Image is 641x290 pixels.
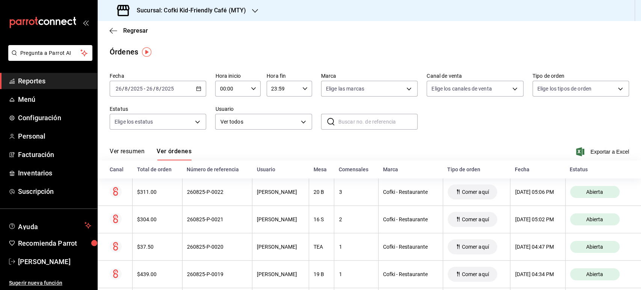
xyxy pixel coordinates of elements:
span: Abierta [583,271,606,277]
input: Buscar no. de referencia [338,114,418,129]
span: Comer aquí [459,244,492,250]
div: 19 B [314,271,329,277]
div: [PERSON_NAME] [257,244,304,250]
div: Fecha [515,166,561,172]
button: Ver órdenes [157,148,192,160]
button: open_drawer_menu [83,20,89,26]
div: Marca [383,166,439,172]
input: -- [115,86,122,92]
span: Suscripción [18,186,91,196]
a: Pregunta a Parrot AI [5,54,92,62]
button: Ver resumen [110,148,145,160]
div: Estatus [570,166,629,172]
div: [PERSON_NAME] [257,189,304,195]
div: $311.00 [137,189,178,195]
input: -- [124,86,128,92]
span: Sugerir nueva función [9,279,91,287]
span: / [153,86,155,92]
div: [DATE] 04:47 PM [515,244,560,250]
button: Regresar [110,27,148,34]
div: Total de orden [137,166,178,172]
div: Mesa [314,166,330,172]
label: Usuario [215,106,312,112]
span: / [159,86,161,92]
div: 3 [339,189,374,195]
span: Elige las marcas [326,85,364,92]
input: -- [146,86,153,92]
label: Estatus [110,106,206,112]
span: Menú [18,94,91,104]
div: 260825-P-0021 [187,216,247,222]
div: TEA [314,244,329,250]
span: - [144,86,145,92]
div: $439.00 [137,271,178,277]
span: Regresar [123,27,148,34]
span: Ver todos [220,118,298,126]
span: Ayuda [18,221,81,230]
button: Exportar a Excel [578,147,629,156]
span: Facturación [18,150,91,160]
div: 2 [339,216,374,222]
div: [DATE] 05:02 PM [515,216,560,222]
span: [PERSON_NAME] [18,257,91,267]
label: Hora inicio [215,73,261,79]
label: Marca [321,73,418,79]
span: / [128,86,130,92]
div: 260825-P-0020 [187,244,247,250]
span: Recomienda Parrot [18,238,91,248]
span: Comer aquí [459,216,492,222]
div: Órdenes [110,46,138,57]
div: [PERSON_NAME] [257,216,304,222]
span: Pregunta a Parrot AI [20,49,81,57]
label: Tipo de orden [532,73,629,79]
span: Elige los canales de venta [431,85,492,92]
label: Fecha [110,73,206,79]
div: Número de referencia [187,166,247,172]
button: Pregunta a Parrot AI [8,45,92,61]
div: $37.50 [137,244,178,250]
div: Cofki - Restaurante [383,271,438,277]
span: Comer aquí [459,271,492,277]
div: 260825-P-0019 [187,271,247,277]
div: [PERSON_NAME] [257,271,304,277]
div: 20 B [314,189,329,195]
input: -- [155,86,159,92]
div: Cofki - Restaurante [383,216,438,222]
div: Usuario [257,166,305,172]
span: Abierta [583,244,606,250]
div: Canal [110,166,128,172]
span: Elige los tipos de orden [537,85,591,92]
span: Abierta [583,216,606,222]
span: Configuración [18,113,91,123]
div: Comensales [339,166,374,172]
div: Cofki - Restaurante [383,189,438,195]
div: 1 [339,244,374,250]
span: Abierta [583,189,606,195]
div: Cofki - Restaurante [383,244,438,250]
label: Hora fin [267,73,312,79]
div: navigation tabs [110,148,192,160]
span: / [122,86,124,92]
span: Comer aquí [459,189,492,195]
span: Inventarios [18,168,91,178]
div: 1 [339,271,374,277]
input: ---- [130,86,143,92]
span: Personal [18,131,91,141]
div: [DATE] 04:34 PM [515,271,560,277]
div: Tipo de orden [447,166,506,172]
div: 16 S [314,216,329,222]
div: $304.00 [137,216,178,222]
label: Canal de venta [427,73,523,79]
h3: Sucursal: Cofki Kid-Friendly Café (MTY) [131,6,246,15]
span: Elige los estatus [115,118,153,125]
span: Reportes [18,76,91,86]
input: ---- [161,86,174,92]
img: Tooltip marker [142,47,151,57]
div: [DATE] 05:06 PM [515,189,560,195]
div: 260825-P-0022 [187,189,247,195]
